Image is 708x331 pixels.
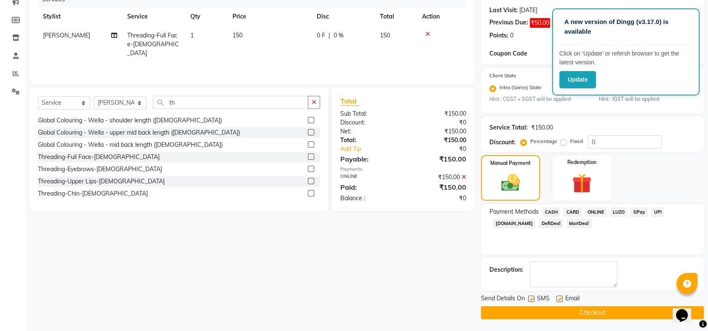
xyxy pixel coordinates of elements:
div: ₹0 [403,118,473,127]
div: Threading-Eyebrows-[DEMOGRAPHIC_DATA] [38,165,162,174]
input: Search or Scan [153,96,308,109]
span: ONLINE [585,207,607,217]
span: 150 [232,32,243,39]
div: Service Total: [489,123,528,132]
div: ₹150.00 [403,154,473,164]
span: GPay [631,207,648,217]
div: Global Colouring - Wella - shoulder length ([DEMOGRAPHIC_DATA]) [38,116,222,125]
div: Global Colouring - Wella - mid back length ([DEMOGRAPHIC_DATA]) [38,140,223,149]
p: Click on ‘Update’ or refersh browser to get the latest version. [559,49,692,67]
div: Coupon Code [489,49,558,58]
div: ₹150.00 [403,182,473,192]
button: Checkout [481,306,704,319]
p: A new version of Dingg (v3.17.0) is available [564,17,687,36]
th: Qty [185,7,227,26]
span: CARD [564,207,582,217]
div: ₹150.00 [403,127,473,136]
span: MariDeal [566,219,592,228]
button: Update [559,71,596,88]
div: ₹0 [415,145,473,154]
span: Email [565,294,580,305]
label: Redemption [567,159,596,166]
span: [DOMAIN_NAME] [493,219,535,228]
div: ₹150.00 [531,123,553,132]
span: Send Details On [481,294,525,305]
span: [PERSON_NAME] [43,32,90,39]
small: Hint : IGST will be applied [599,95,695,103]
div: Threading-Chin-[DEMOGRAPHIC_DATA] [38,189,148,198]
span: 1 [190,32,194,39]
th: Disc [312,7,375,26]
div: Discount: [489,138,516,147]
label: Intra (Same) State [500,84,542,94]
div: Total: [334,136,403,145]
span: DefiDeal [539,219,563,228]
th: Service [122,7,185,26]
div: Description: [489,265,523,274]
div: Threading-Full Face-[DEMOGRAPHIC_DATA] [38,153,160,162]
div: Threading-Upper Lips-[DEMOGRAPHIC_DATA] [38,177,165,186]
span: LUZO [610,207,628,217]
div: Sub Total: [334,109,403,118]
label: Manual Payment [490,159,531,167]
th: Action [417,7,466,26]
div: Balance : [334,194,403,203]
div: Last Visit: [489,6,518,15]
small: Hint : CGST + SGST will be applied [489,95,586,103]
span: UPI [651,207,664,217]
div: 0 [510,31,513,40]
th: Price [227,7,312,26]
th: Total [375,7,417,26]
div: ₹150.00 [403,136,473,145]
div: Discount: [334,118,403,127]
span: | [329,31,330,40]
div: Paid: [334,182,403,192]
span: 0 % [334,31,344,40]
div: ₹0 [403,194,473,203]
div: Net: [334,127,403,136]
img: _gift.svg [566,171,598,195]
span: 0 F [317,31,325,40]
iframe: chat widget [673,297,700,323]
span: SMS [537,294,550,305]
div: Previous Due: [489,18,528,28]
div: [DATE] [519,6,537,15]
div: Payable: [334,154,403,164]
div: ₹150.00 [403,173,473,182]
span: Threading-Full Face-[DEMOGRAPHIC_DATA] [127,32,179,57]
span: Total [340,97,360,106]
label: Percentage [530,138,557,145]
div: Payments [340,166,466,173]
span: 150 [380,32,390,39]
span: ₹50.00 [530,18,550,28]
img: _cash.svg [495,172,526,193]
label: Client State [489,72,516,79]
a: Add Tip [334,145,415,154]
span: Payment Methods [489,207,539,216]
th: Stylist [38,7,122,26]
div: ONLINE [334,173,403,182]
div: ₹150.00 [403,109,473,118]
span: CASH [542,207,560,217]
div: Global Colouring - Wella - upper mid back length ([DEMOGRAPHIC_DATA]) [38,128,240,137]
div: Points: [489,31,508,40]
label: Fixed [570,138,583,145]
